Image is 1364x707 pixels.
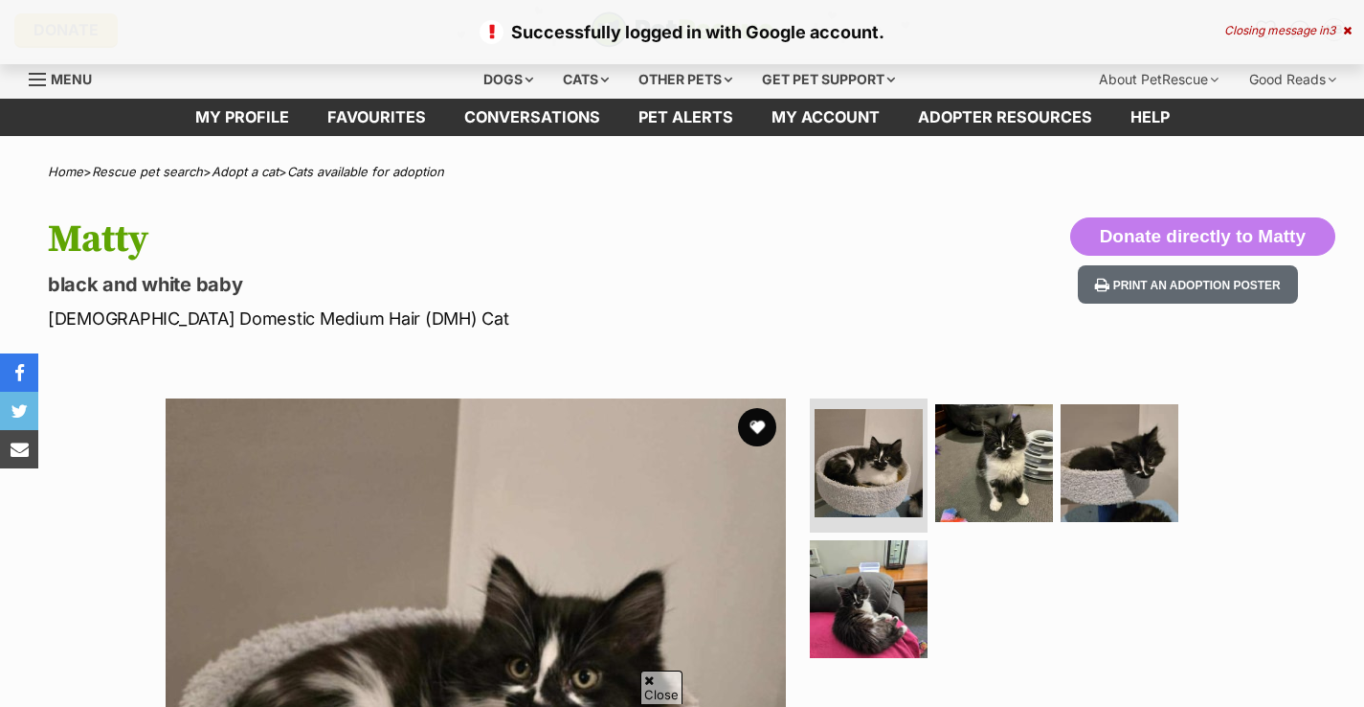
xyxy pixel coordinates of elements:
a: Menu [29,60,105,95]
span: 3 [1329,23,1335,37]
h1: Matty [48,217,832,262]
a: Help [1111,99,1189,136]
button: Print an adoption poster [1078,265,1298,305]
button: favourite [738,408,776,446]
img: Photo of Matty [815,409,923,517]
div: Get pet support [749,60,908,99]
div: Good Reads [1236,60,1350,99]
p: [DEMOGRAPHIC_DATA] Domestic Medium Hair (DMH) Cat [48,306,832,331]
div: Dogs [470,60,547,99]
a: My account [752,99,899,136]
a: Adopter resources [899,99,1111,136]
a: My profile [176,99,308,136]
div: Closing message in [1224,24,1352,37]
img: Photo of Matty [810,540,928,658]
a: Cats available for adoption [287,164,444,179]
div: Cats [549,60,622,99]
a: Pet alerts [619,99,752,136]
div: Other pets [625,60,746,99]
a: Favourites [308,99,445,136]
img: Photo of Matty [1061,404,1178,522]
p: black and white baby [48,271,832,298]
button: Donate directly to Matty [1070,217,1335,256]
p: Successfully logged in with Google account. [19,19,1345,45]
img: Photo of Matty [935,404,1053,522]
span: Close [640,671,682,704]
div: About PetRescue [1085,60,1232,99]
span: Menu [51,71,92,87]
a: conversations [445,99,619,136]
a: Home [48,164,83,179]
a: Rescue pet search [92,164,203,179]
a: Adopt a cat [212,164,279,179]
